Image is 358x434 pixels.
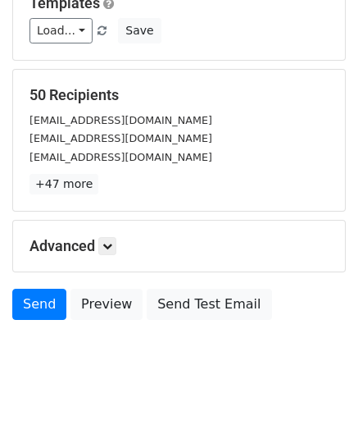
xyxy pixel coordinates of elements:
[29,237,329,255] h5: Advanced
[29,151,212,163] small: [EMAIL_ADDRESS][DOMAIN_NAME]
[29,132,212,144] small: [EMAIL_ADDRESS][DOMAIN_NAME]
[118,18,161,43] button: Save
[29,18,93,43] a: Load...
[29,114,212,126] small: [EMAIL_ADDRESS][DOMAIN_NAME]
[12,289,66,320] a: Send
[147,289,271,320] a: Send Test Email
[29,86,329,104] h5: 50 Recipients
[70,289,143,320] a: Preview
[29,174,98,194] a: +47 more
[276,355,358,434] iframe: Chat Widget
